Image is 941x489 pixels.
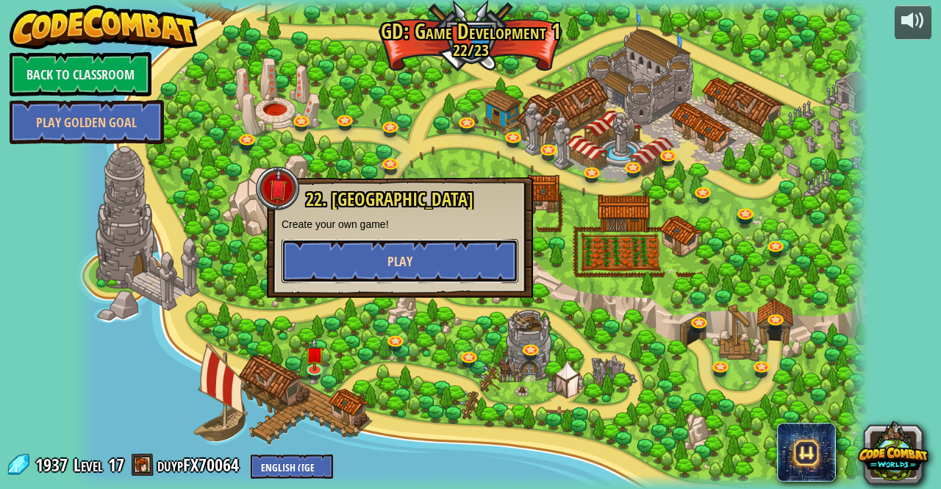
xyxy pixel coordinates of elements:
span: Level [74,453,103,477]
button: Adjust volume [895,5,931,40]
a: Play Golden Goal [10,100,164,144]
a: Back to Classroom [10,52,151,96]
button: Play [282,239,518,283]
span: Play [387,252,412,271]
p: Create your own game! [282,217,518,232]
span: 1937 [35,453,72,476]
span: 17 [108,453,124,476]
a: duypFX70064 [157,453,243,476]
img: level-banner-unstarted.png [305,338,325,371]
img: CodeCombat - Learn how to code by playing a game [10,5,198,49]
span: 22. [GEOGRAPHIC_DATA] [306,187,473,212]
